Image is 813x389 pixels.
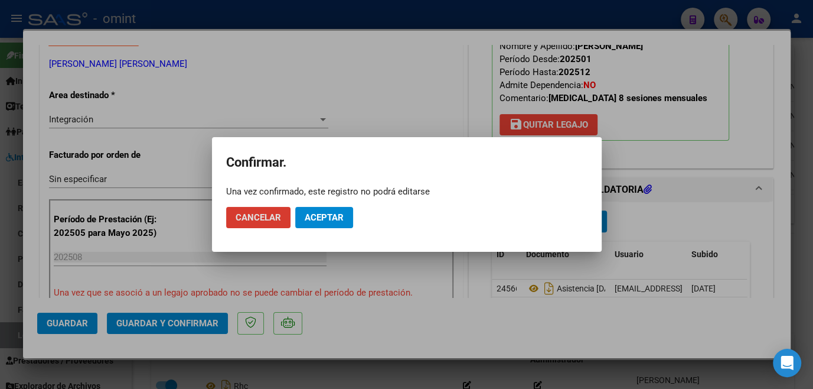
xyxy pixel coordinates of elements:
[226,207,290,228] button: Cancelar
[305,212,344,223] span: Aceptar
[226,151,587,174] h2: Confirmar.
[773,349,801,377] div: Open Intercom Messenger
[295,207,353,228] button: Aceptar
[226,186,587,197] div: Una vez confirmado, este registro no podrá editarse
[236,212,281,223] span: Cancelar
